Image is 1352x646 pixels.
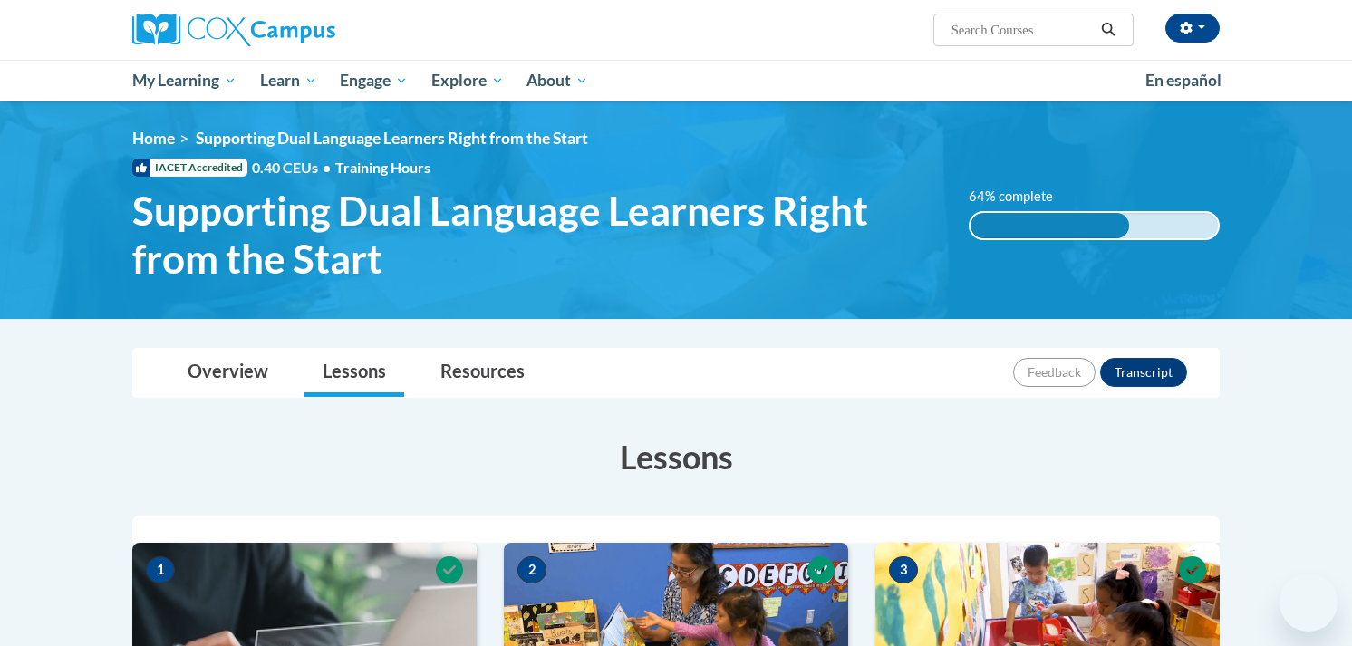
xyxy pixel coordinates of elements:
[1013,358,1096,387] button: Feedback
[1165,14,1220,43] button: Account Settings
[969,187,1073,207] label: 64% complete
[132,70,237,92] span: My Learning
[132,14,477,46] a: Cox Campus
[248,60,329,101] a: Learn
[1280,574,1338,632] iframe: Button to launch messaging window
[132,159,247,177] span: IACET Accredited
[328,60,420,101] a: Engage
[1134,62,1233,100] a: En español
[335,159,430,176] span: Training Hours
[132,129,175,148] a: Home
[420,60,516,101] a: Explore
[169,349,286,397] a: Overview
[146,556,175,583] span: 1
[260,70,317,92] span: Learn
[132,187,942,283] span: Supporting Dual Language Learners Right from the Start
[132,14,335,46] img: Cox Campus
[121,60,248,101] a: My Learning
[950,19,1095,41] input: Search Courses
[196,129,588,148] span: Supporting Dual Language Learners Right from the Start
[252,158,335,178] span: 0.40 CEUs
[304,349,404,397] a: Lessons
[517,556,546,583] span: 2
[431,70,504,92] span: Explore
[323,159,331,176] span: •
[1095,19,1122,41] button: Search
[1100,358,1187,387] button: Transcript
[1145,71,1222,90] span: En español
[889,556,918,583] span: 3
[526,70,588,92] span: About
[132,434,1220,479] h3: Lessons
[971,213,1129,238] div: 64% complete
[422,349,543,397] a: Resources
[340,70,408,92] span: Engage
[105,60,1247,101] div: Main menu
[516,60,601,101] a: About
